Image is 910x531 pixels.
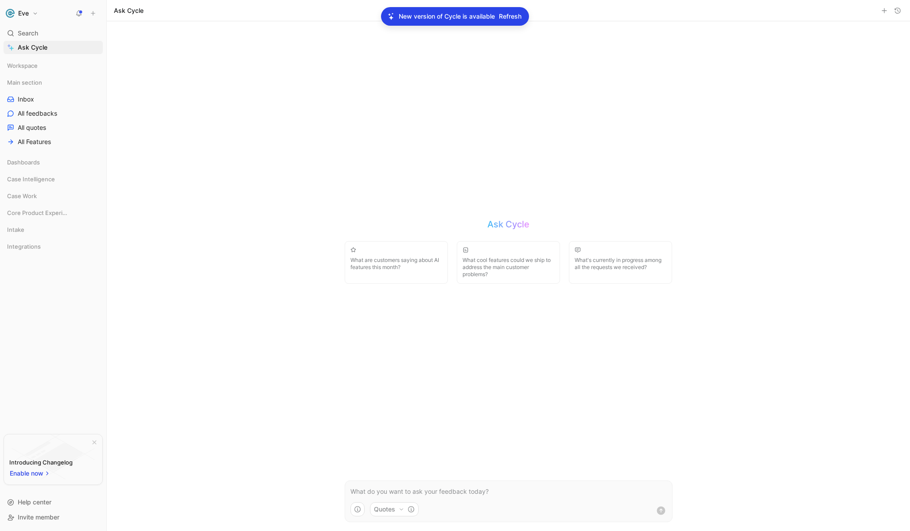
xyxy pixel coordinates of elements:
span: Integrations [7,242,41,251]
button: Quotes [370,502,419,516]
div: Dashboards [4,156,103,172]
div: Integrations [4,240,103,256]
h2: Ask Cycle [487,218,529,230]
div: Case Intelligence [4,172,103,188]
span: Workspace [7,61,38,70]
div: Intake [4,223,103,236]
div: Main sectionInboxAll feedbacksAll quotesAll Features [4,76,103,148]
div: Invite member [4,511,103,524]
span: Dashboards [7,158,40,167]
a: Ask Cycle [4,41,103,54]
span: All quotes [18,123,46,132]
div: Integrations [4,240,103,253]
span: What cool features could we ship to address the main customer problems? [463,257,554,278]
button: What's currently in progress among all the requests we received? [569,241,672,284]
span: Inbox [18,95,34,104]
span: Case Work [7,191,37,200]
p: New version of Cycle is available [399,11,495,22]
div: Dashboards [4,156,103,169]
img: bg-BLZuj68n.svg [12,434,95,480]
div: Core Product Experience [4,206,103,222]
a: All Features [4,135,103,148]
div: Case Work [4,189,103,203]
span: Intake [7,225,24,234]
div: Workspace [4,59,103,72]
div: Main section [4,76,103,89]
a: All quotes [4,121,103,134]
span: Invite member [18,513,59,521]
span: Help center [18,498,51,506]
div: Search [4,27,103,40]
h1: Eve [18,9,29,17]
div: Case Work [4,189,103,205]
span: All feedbacks [18,109,57,118]
button: What are customers saying about AI features this month? [345,241,448,284]
button: Refresh [498,11,522,22]
span: All Features [18,137,51,146]
div: Help center [4,496,103,509]
div: Intake [4,223,103,239]
span: Main section [7,78,42,87]
span: What's currently in progress among all the requests we received? [575,257,666,271]
span: Case Intelligence [7,175,55,184]
a: All feedbacks [4,107,103,120]
h1: Ask Cycle [114,6,144,15]
span: Enable now [10,468,44,479]
span: Ask Cycle [18,42,47,53]
a: Inbox [4,93,103,106]
div: Introducing Changelog [9,457,73,468]
button: EveEve [4,7,40,20]
span: Core Product Experience [7,208,68,217]
button: What cool features could we ship to address the main customer problems? [457,241,560,284]
button: Enable now [9,468,51,479]
div: Core Product Experience [4,206,103,219]
span: Search [18,28,38,39]
span: What are customers saying about AI features this month? [350,257,442,271]
img: Eve [6,9,15,18]
div: Case Intelligence [4,172,103,186]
